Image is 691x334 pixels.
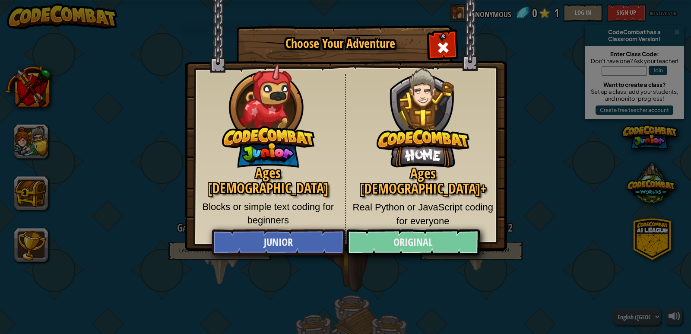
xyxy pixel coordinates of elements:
h1: Choose Your Adventure [252,37,429,51]
a: Original [346,229,479,255]
a: Junior [212,229,345,255]
h2: Ages [DEMOGRAPHIC_DATA]+ [352,166,494,196]
h2: Ages [DEMOGRAPHIC_DATA] [198,165,339,196]
img: CodeCombat Junior hero character [222,57,315,168]
img: CodeCombat Original hero character [377,54,469,168]
div: Close modal [429,33,456,60]
p: Real Python or JavaScript coding for everyone [352,200,494,228]
p: Blocks or simple text coding for beginners [198,200,339,227]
